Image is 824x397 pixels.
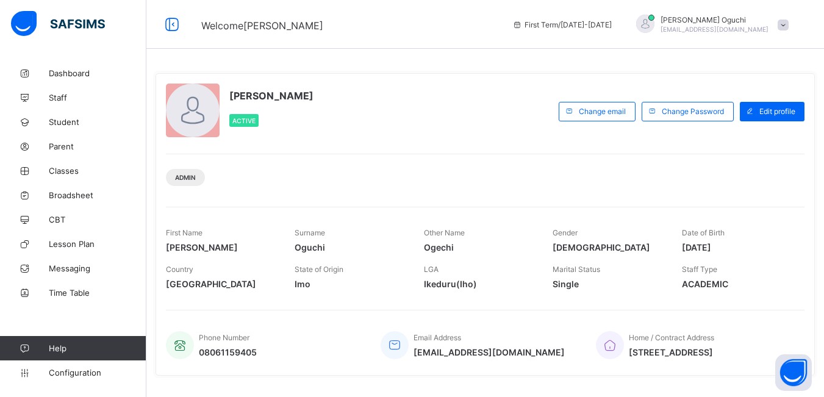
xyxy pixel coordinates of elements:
span: Messaging [49,263,146,273]
span: Ikeduru(Iho) [424,279,534,289]
span: [PERSON_NAME] Oguchi [661,15,768,24]
span: Surname [295,228,325,237]
span: Change Password [662,107,724,116]
span: Imo [295,279,405,289]
span: Date of Birth [682,228,725,237]
span: [STREET_ADDRESS] [629,347,714,357]
span: Change email [579,107,626,116]
span: Email Address [414,333,461,342]
span: ACADEMIC [682,279,792,289]
span: Other Name [424,228,465,237]
div: ChristinaOguchi [624,15,795,35]
span: session/term information [512,20,612,29]
span: [DEMOGRAPHIC_DATA] [553,242,663,252]
span: LGA [424,265,439,274]
span: Admin [175,174,196,181]
span: Broadsheet [49,190,146,200]
span: Edit profile [759,107,795,116]
span: Help [49,343,146,353]
span: Ogechi [424,242,534,252]
span: [EMAIL_ADDRESS][DOMAIN_NAME] [414,347,565,357]
span: Oguchi [295,242,405,252]
span: First Name [166,228,202,237]
span: Single [553,279,663,289]
span: Home / Contract Address [629,333,714,342]
span: CBT [49,215,146,224]
span: Time Table [49,288,146,298]
span: Classes [49,166,146,176]
span: Dashboard [49,68,146,78]
span: Welcome [PERSON_NAME] [201,20,323,32]
span: Configuration [49,368,146,377]
span: Staff [49,93,146,102]
span: Marital Status [553,265,600,274]
span: Parent [49,141,146,151]
span: State of Origin [295,265,343,274]
img: safsims [11,11,105,37]
span: [PERSON_NAME] [229,90,313,102]
span: [PERSON_NAME] [166,242,276,252]
span: Student [49,117,146,127]
span: Staff Type [682,265,717,274]
span: Active [232,117,256,124]
span: [DATE] [682,242,792,252]
button: Open asap [775,354,812,391]
span: [EMAIL_ADDRESS][DOMAIN_NAME] [661,26,768,33]
span: [GEOGRAPHIC_DATA] [166,279,276,289]
span: Country [166,265,193,274]
span: Phone Number [199,333,249,342]
span: Lesson Plan [49,239,146,249]
span: Gender [553,228,578,237]
span: 08061159405 [199,347,257,357]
